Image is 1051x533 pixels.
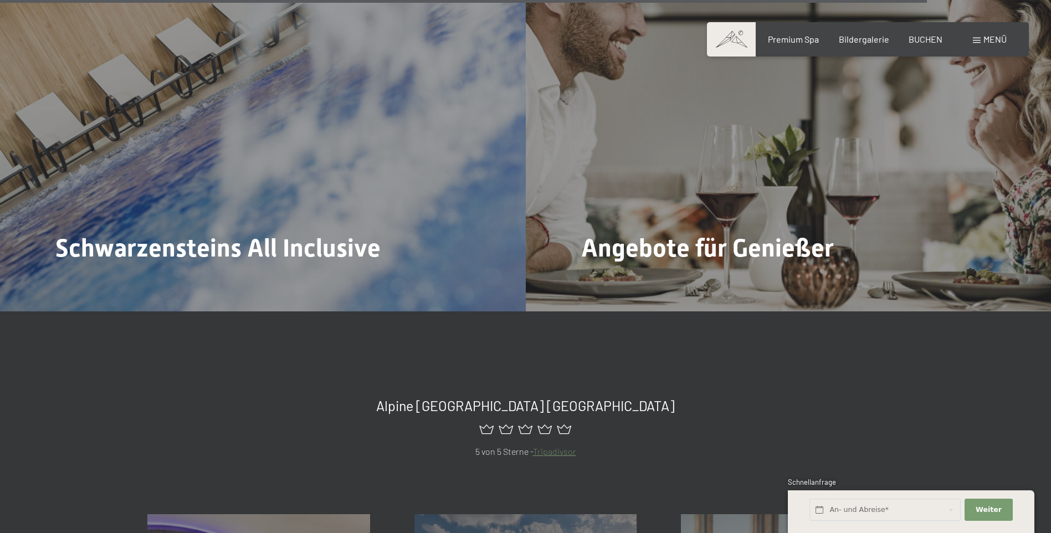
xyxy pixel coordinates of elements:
a: Tripadivsor [533,446,576,457]
a: BUCHEN [909,34,942,44]
p: 5 von 5 Sterne - [147,444,904,459]
a: Premium Spa [768,34,819,44]
span: Schwarzensteins All Inclusive [55,233,381,263]
span: Alpine [GEOGRAPHIC_DATA] [GEOGRAPHIC_DATA] [376,397,675,414]
a: Bildergalerie [839,34,889,44]
span: Weiter [976,505,1002,515]
span: Angebote für Genießer [581,233,834,263]
button: Weiter [965,499,1012,521]
span: Menü [983,34,1007,44]
span: Schnellanfrage [788,478,836,486]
